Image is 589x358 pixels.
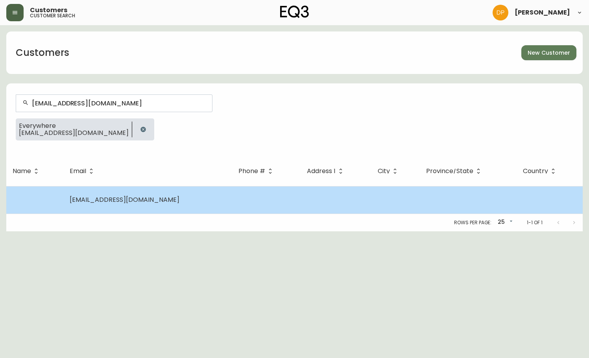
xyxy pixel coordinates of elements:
[13,169,31,173] span: Name
[523,168,558,175] span: Country
[307,169,336,173] span: Address 1
[19,129,129,137] span: [EMAIL_ADDRESS][DOMAIN_NAME]
[378,169,390,173] span: City
[528,48,570,58] span: New Customer
[238,168,275,175] span: Phone #
[30,7,67,13] span: Customers
[521,45,576,60] button: New Customer
[19,122,129,129] span: Everywhere
[527,219,543,226] p: 1-1 of 1
[280,6,309,18] img: logo
[238,169,265,173] span: Phone #
[378,168,400,175] span: City
[70,168,96,175] span: Email
[307,168,346,175] span: Address 1
[523,169,548,173] span: Country
[30,13,75,18] h5: customer search
[70,195,179,204] span: [EMAIL_ADDRESS][DOMAIN_NAME]
[13,168,41,175] span: Name
[495,216,514,229] div: 25
[454,219,491,226] p: Rows per page:
[515,9,570,16] span: [PERSON_NAME]
[493,5,508,20] img: b0154ba12ae69382d64d2f3159806b19
[16,46,69,59] h1: Customers
[70,169,86,173] span: Email
[426,169,473,173] span: Province/State
[426,168,484,175] span: Province/State
[32,100,206,107] input: Search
